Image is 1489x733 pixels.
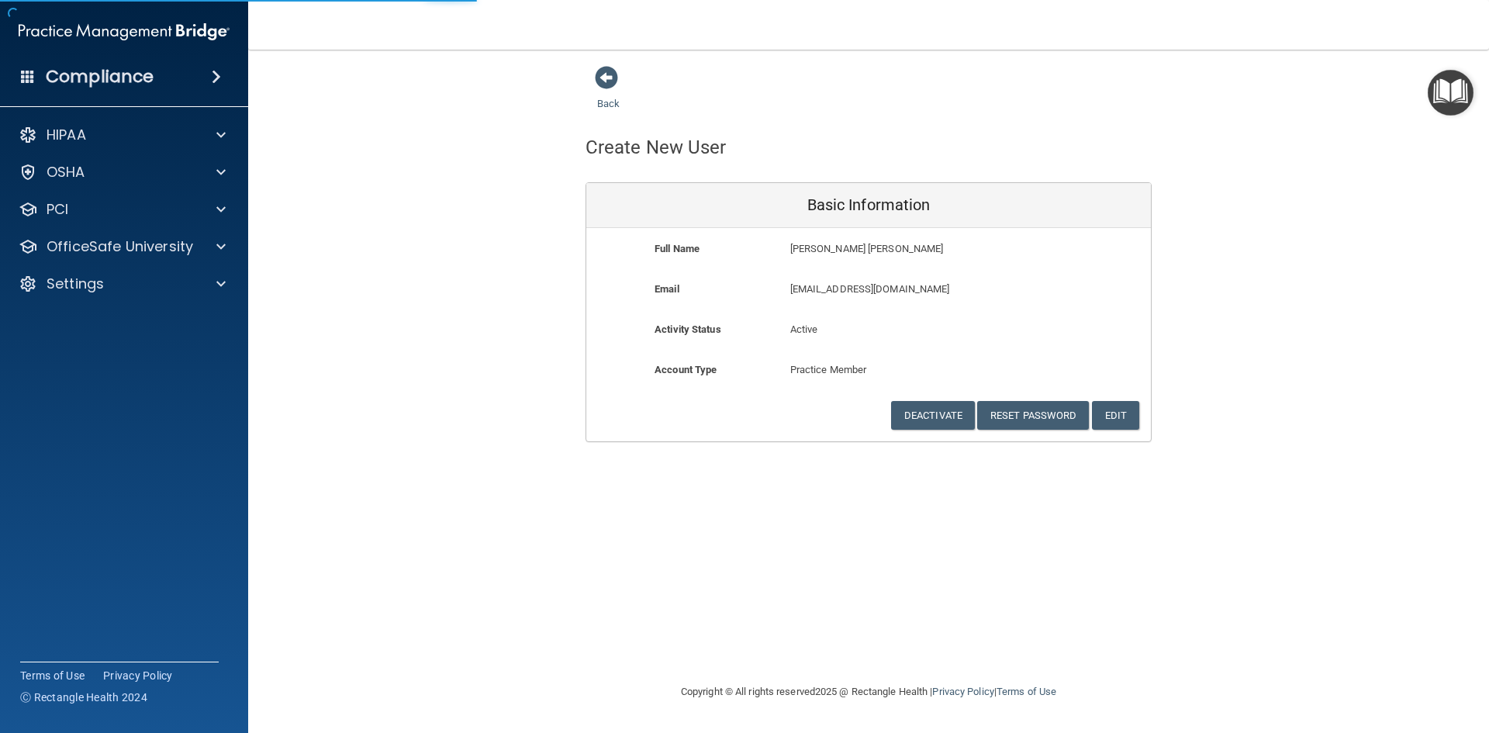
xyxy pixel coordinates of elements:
[47,126,86,144] p: HIPAA
[586,137,727,157] h4: Create New User
[19,16,230,47] img: PMB logo
[790,240,1038,258] p: [PERSON_NAME] [PERSON_NAME]
[19,237,226,256] a: OfficeSafe University
[1428,70,1473,116] button: Open Resource Center
[597,79,620,109] a: Back
[891,401,975,430] button: Deactivate
[47,237,193,256] p: OfficeSafe University
[46,66,154,88] h4: Compliance
[47,275,104,293] p: Settings
[997,686,1056,697] a: Terms of Use
[20,690,147,705] span: Ⓒ Rectangle Health 2024
[586,183,1151,228] div: Basic Information
[655,243,700,254] b: Full Name
[655,364,717,375] b: Account Type
[790,280,1038,299] p: [EMAIL_ADDRESS][DOMAIN_NAME]
[19,275,226,293] a: Settings
[47,163,85,182] p: OSHA
[977,401,1089,430] button: Reset Password
[655,283,679,295] b: Email
[103,668,173,683] a: Privacy Policy
[790,320,948,339] p: Active
[47,200,68,219] p: PCI
[790,361,948,379] p: Practice Member
[19,163,226,182] a: OSHA
[655,323,721,335] b: Activity Status
[19,126,226,144] a: HIPAA
[20,668,85,683] a: Terms of Use
[1092,401,1139,430] button: Edit
[586,667,1152,717] div: Copyright © All rights reserved 2025 @ Rectangle Health | |
[19,200,226,219] a: PCI
[932,686,993,697] a: Privacy Policy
